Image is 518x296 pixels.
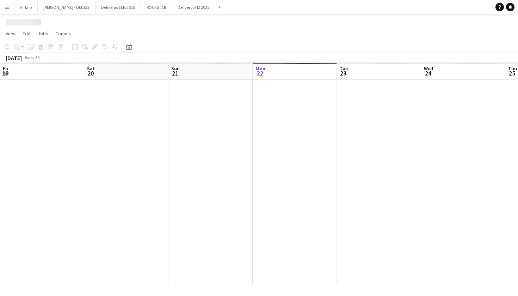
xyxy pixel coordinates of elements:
[14,0,38,14] button: Airbnb
[171,65,180,72] span: Sun
[172,0,215,14] button: Deliveroo H2 2025
[6,54,22,61] div: [DATE]
[423,69,433,77] span: 24
[3,65,8,72] span: Fri
[339,69,348,77] span: 23
[35,29,51,38] a: Jobs
[23,55,41,60] span: Week 38
[55,30,71,37] span: Comms
[141,0,172,14] button: ROCKSTAR
[87,65,95,72] span: Sat
[255,65,265,72] span: Mon
[6,30,16,37] span: View
[86,69,95,77] span: 20
[340,65,348,72] span: Tue
[507,69,517,77] span: 25
[53,29,74,38] a: Comms
[38,0,95,14] button: [PERSON_NAME] - DEL133
[2,69,8,77] span: 19
[38,30,48,37] span: Jobs
[254,69,265,77] span: 22
[95,0,141,14] button: Deliveroo EMs 2025
[508,65,517,72] span: Thu
[20,29,33,38] a: Edit
[424,65,433,72] span: Wed
[3,29,18,38] a: View
[23,30,31,37] span: Edit
[170,69,180,77] span: 21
